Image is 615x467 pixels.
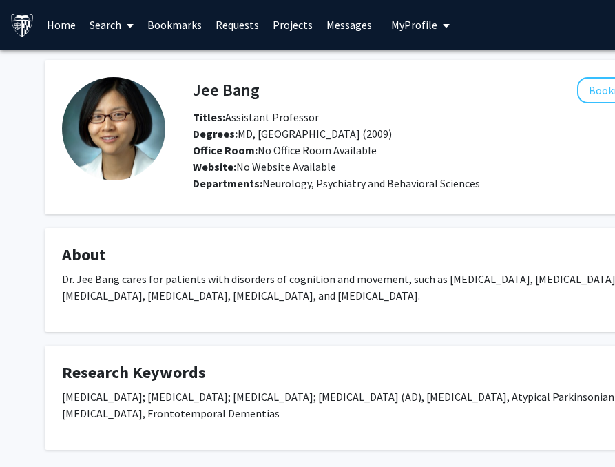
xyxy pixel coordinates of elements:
h4: Jee Bang [193,77,260,103]
a: Requests [209,1,266,49]
span: No Office Room Available [193,143,377,157]
span: Neurology, Psychiatry and Behavioral Sciences [262,176,480,190]
b: Titles: [193,110,225,124]
a: Search [83,1,140,49]
b: Website: [193,160,236,174]
b: Office Room: [193,143,258,157]
a: Projects [266,1,320,49]
span: My Profile [391,18,437,32]
b: Departments: [193,176,262,190]
span: Assistant Professor [193,110,319,124]
a: Home [40,1,83,49]
b: Degrees: [193,127,238,141]
img: Johns Hopkins University Logo [10,13,34,37]
a: Messages [320,1,379,49]
img: Profile Picture [62,77,165,180]
span: MD, [GEOGRAPHIC_DATA] (2009) [193,127,392,141]
a: Bookmarks [140,1,209,49]
span: No Website Available [193,160,336,174]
